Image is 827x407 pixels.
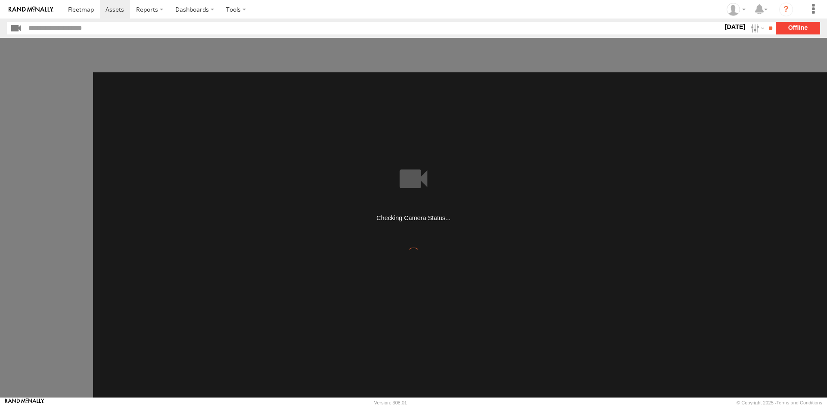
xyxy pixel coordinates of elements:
[737,400,822,405] div: © Copyright 2025 -
[5,398,44,407] a: Visit our Website
[779,3,793,16] i: ?
[724,3,749,16] div: Dwayne Rieks
[723,22,747,31] label: [DATE]
[9,6,53,12] img: rand-logo.svg
[777,400,822,405] a: Terms and Conditions
[747,22,766,34] label: Search Filter Options
[374,400,407,405] div: Version: 308.01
